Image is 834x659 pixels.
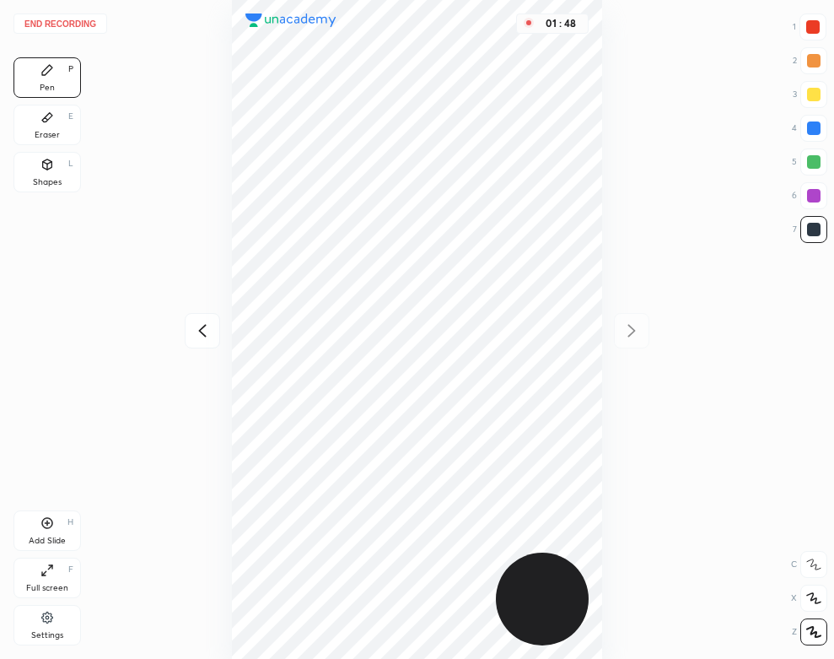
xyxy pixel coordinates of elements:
div: Shapes [33,178,62,186]
div: F [68,565,73,574]
div: L [68,159,73,168]
button: End recording [13,14,107,34]
img: logo.38c385cc.svg [245,14,336,27]
div: 1 [793,14,826,41]
div: 2 [793,47,827,74]
div: 5 [792,149,827,176]
div: Z [792,618,827,645]
div: 3 [793,81,827,108]
div: Pen [40,84,55,92]
div: Settings [31,631,63,640]
div: E [68,112,73,121]
div: H [67,518,73,527]
div: 4 [792,115,827,142]
div: 01 : 48 [541,18,581,30]
div: C [791,551,827,578]
div: Full screen [26,584,68,592]
div: P [68,65,73,73]
div: 7 [793,216,827,243]
div: 6 [792,182,827,209]
div: X [791,585,827,612]
div: Add Slide [29,537,66,545]
div: Eraser [35,131,60,139]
